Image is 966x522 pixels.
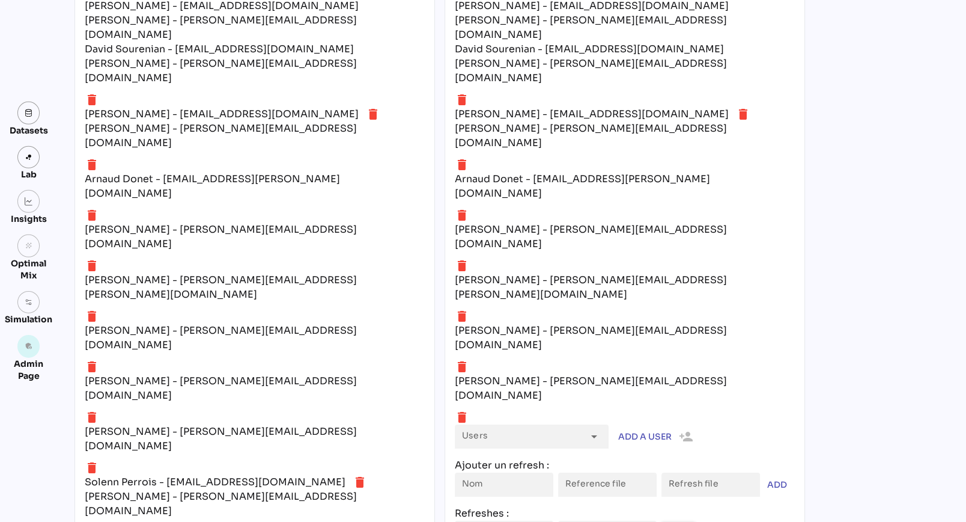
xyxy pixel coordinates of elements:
[85,172,425,201] div: Arnaud Donet - [EMAIL_ADDRESS][PERSON_NAME][DOMAIN_NAME]
[85,309,99,324] i: delete
[85,324,425,352] div: [PERSON_NAME] - [PERSON_NAME][EMAIL_ADDRESS][DOMAIN_NAME]
[455,57,795,85] div: [PERSON_NAME] - [PERSON_NAME][EMAIL_ADDRESS][DOMAIN_NAME]
[455,121,795,150] div: [PERSON_NAME] - [PERSON_NAME][EMAIL_ADDRESS][DOMAIN_NAME]
[5,358,52,382] div: Admin Page
[455,324,795,352] div: [PERSON_NAME] - [PERSON_NAME][EMAIL_ADDRESS][DOMAIN_NAME]
[25,242,33,250] i: grain
[85,208,99,223] i: delete
[455,208,469,223] i: delete
[25,342,33,351] i: admin_panel_settings
[736,107,750,121] i: delete
[85,490,425,518] div: [PERSON_NAME] - [PERSON_NAME][EMAIL_ADDRESS][DOMAIN_NAME]
[618,429,672,444] span: Add a user
[85,223,425,251] div: [PERSON_NAME] - [PERSON_NAME][EMAIL_ADDRESS][DOMAIN_NAME]
[455,360,469,374] i: delete
[85,374,425,403] div: [PERSON_NAME] - [PERSON_NAME][EMAIL_ADDRESS][DOMAIN_NAME]
[587,429,601,444] i: arrow_drop_down
[85,425,425,453] div: [PERSON_NAME] - [PERSON_NAME][EMAIL_ADDRESS][DOMAIN_NAME]
[10,124,48,137] div: Datasets
[353,475,367,490] i: delete
[85,93,99,107] i: delete
[85,57,425,85] div: [PERSON_NAME] - [PERSON_NAME][EMAIL_ADDRESS][DOMAIN_NAME]
[5,313,52,325] div: Simulation
[85,475,345,490] div: Solenn Perrois - [EMAIL_ADDRESS][DOMAIN_NAME]
[16,168,42,180] div: Lab
[85,410,99,425] i: delete
[455,93,469,107] i: delete
[366,107,380,121] i: delete
[455,158,469,172] i: delete
[85,121,425,150] div: [PERSON_NAME] - [PERSON_NAME][EMAIL_ADDRESS][DOMAIN_NAME]
[455,309,469,324] i: delete
[455,410,469,425] i: delete
[616,425,696,449] button: Add a user
[11,213,47,225] div: Insights
[455,273,795,302] div: [PERSON_NAME] - [PERSON_NAME][EMAIL_ADDRESS][PERSON_NAME][DOMAIN_NAME]
[455,506,795,521] div: Refreshes :
[85,273,425,302] div: [PERSON_NAME] - [PERSON_NAME][EMAIL_ADDRESS][PERSON_NAME][DOMAIN_NAME]
[85,360,99,374] i: delete
[25,109,33,117] img: data.svg
[462,473,546,497] input: Nom
[85,107,359,121] div: [PERSON_NAME] - [EMAIL_ADDRESS][DOMAIN_NAME]
[767,477,787,492] span: ADD
[455,172,795,201] div: Arnaud Donet - [EMAIL_ADDRESS][PERSON_NAME][DOMAIN_NAME]
[25,153,33,162] img: lab.svg
[85,259,99,273] i: delete
[455,458,795,473] div: Ajouter un refresh :
[85,13,425,42] div: [PERSON_NAME] - [PERSON_NAME][EMAIL_ADDRESS][DOMAIN_NAME]
[85,42,354,57] div: David Sourenian - [EMAIL_ADDRESS][DOMAIN_NAME]
[85,461,99,475] i: delete
[455,107,729,121] div: [PERSON_NAME] - [EMAIL_ADDRESS][DOMAIN_NAME]
[5,257,52,281] div: Optimal Mix
[455,13,795,42] div: [PERSON_NAME] - [PERSON_NAME][EMAIL_ADDRESS][DOMAIN_NAME]
[25,298,33,307] img: settings.svg
[455,42,724,57] div: David Sourenian - [EMAIL_ADDRESS][DOMAIN_NAME]
[672,429,693,444] i: person_add
[85,158,99,172] i: delete
[455,223,795,251] div: [PERSON_NAME] - [PERSON_NAME][EMAIL_ADDRESS][DOMAIN_NAME]
[765,475,789,494] button: ADD
[455,259,469,273] i: delete
[455,374,795,403] div: [PERSON_NAME] - [PERSON_NAME][EMAIL_ADDRESS][DOMAIN_NAME]
[25,197,33,206] img: graph.svg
